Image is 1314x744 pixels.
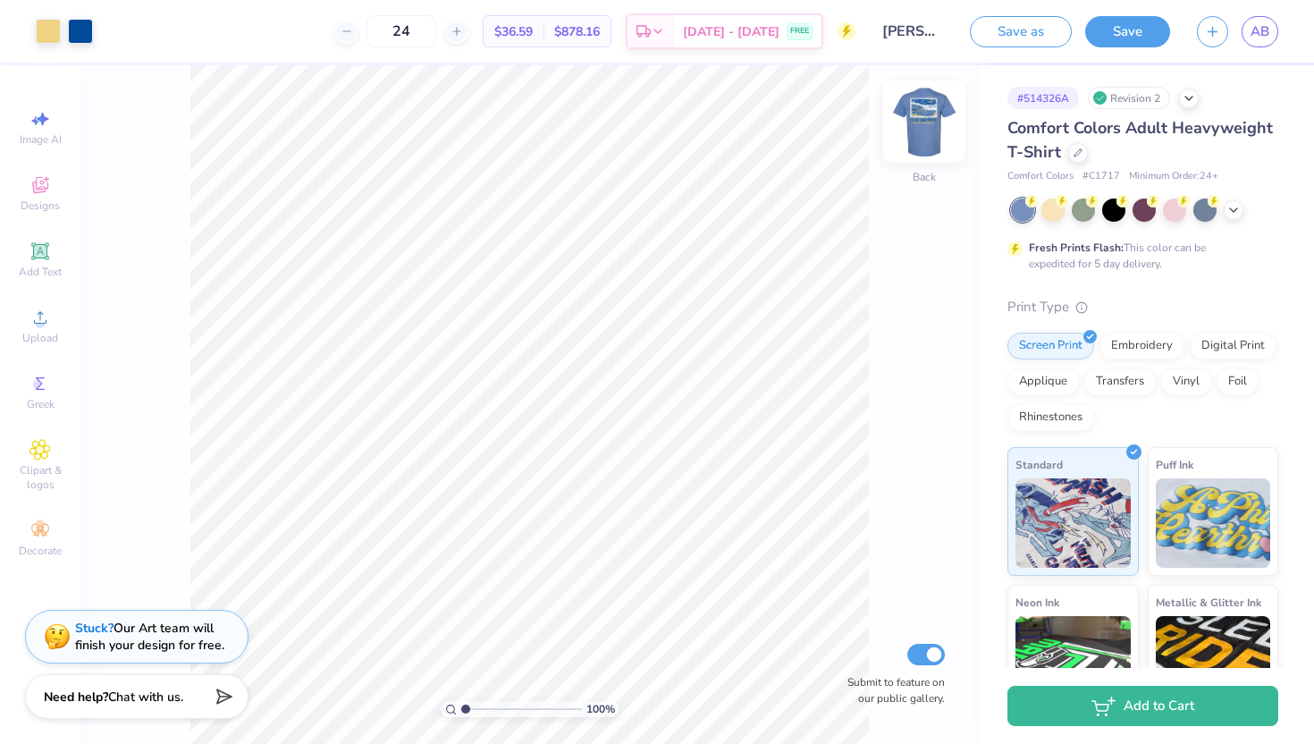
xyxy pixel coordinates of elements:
[75,620,114,637] strong: Stuck?
[44,689,108,706] strong: Need help?
[913,169,936,185] div: Back
[1015,593,1059,612] span: Neon Ink
[1161,368,1211,395] div: Vinyl
[1007,404,1094,431] div: Rhinestones
[1007,297,1278,317] div: Print Type
[1007,169,1074,184] span: Comfort Colors
[1156,478,1271,568] img: Puff Ink
[1156,616,1271,706] img: Metallic & Glitter Ink
[1217,368,1259,395] div: Foil
[1007,333,1094,359] div: Screen Print
[586,701,615,717] span: 100 %
[1015,455,1063,474] span: Standard
[1084,368,1156,395] div: Transfers
[9,463,72,492] span: Clipart & logos
[869,13,956,49] input: Untitled Design
[1007,368,1079,395] div: Applique
[1015,478,1131,568] img: Standard
[494,22,533,41] span: $36.59
[366,15,436,47] input: – –
[1156,593,1261,612] span: Metallic & Glitter Ink
[1082,169,1120,184] span: # C1717
[20,132,62,147] span: Image AI
[1085,16,1170,47] button: Save
[27,397,55,411] span: Greek
[1007,686,1278,726] button: Add to Cart
[1190,333,1276,359] div: Digital Print
[970,16,1072,47] button: Save as
[19,544,62,558] span: Decorate
[1007,87,1079,109] div: # 514326A
[1156,455,1193,474] span: Puff Ink
[1099,333,1184,359] div: Embroidery
[1129,169,1218,184] span: Minimum Order: 24 +
[790,25,809,38] span: FREE
[889,86,960,157] img: Back
[19,265,62,279] span: Add Text
[1007,117,1273,163] span: Comfort Colors Adult Heavyweight T-Shirt
[554,22,600,41] span: $878.16
[1088,87,1170,109] div: Revision 2
[21,199,60,213] span: Designs
[1029,241,1124,255] strong: Fresh Prints Flash:
[108,689,183,706] span: Chat with us.
[1015,616,1131,706] img: Neon Ink
[1251,21,1269,42] span: AB
[1029,240,1249,272] div: This color can be expedited for 5 day delivery.
[1242,16,1278,47] a: AB
[683,22,779,41] span: [DATE] - [DATE]
[75,620,224,654] div: Our Art team will finish your design for free.
[838,674,945,706] label: Submit to feature on our public gallery.
[22,331,58,345] span: Upload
